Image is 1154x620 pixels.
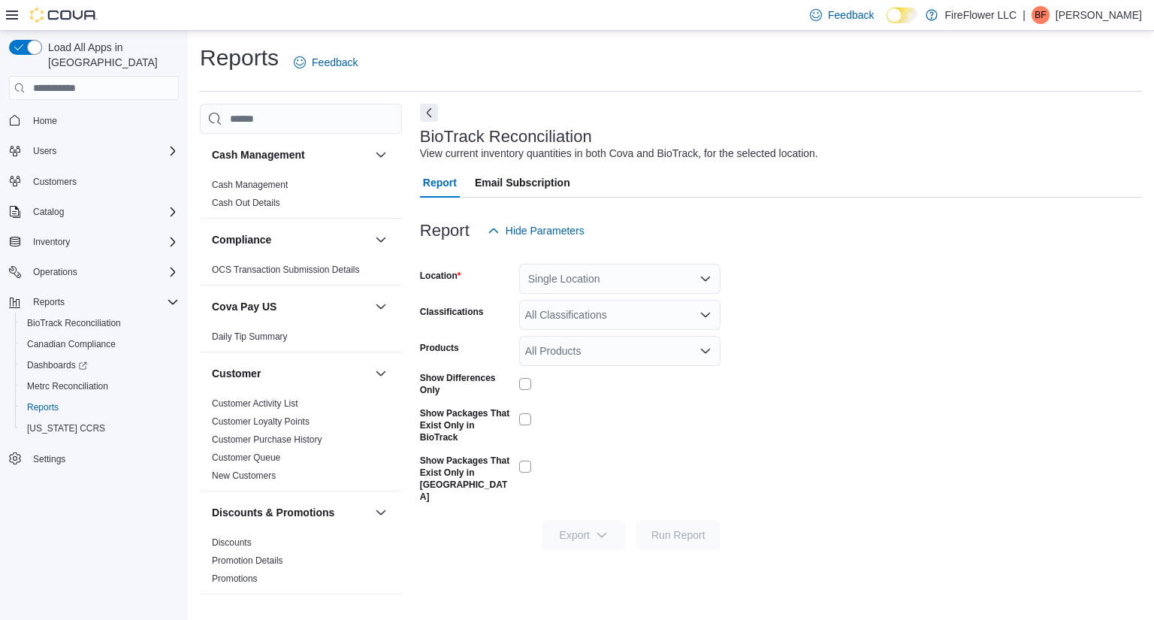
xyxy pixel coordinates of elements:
a: Customer Purchase History [212,434,322,445]
img: Cova [30,8,98,23]
button: Compliance [372,231,390,249]
div: View current inventory quantities in both Cova and BioTrack, for the selected location. [420,146,818,162]
h3: Compliance [212,232,271,247]
button: Open list of options [699,273,711,285]
a: Discounts [212,537,252,548]
span: Operations [33,266,77,278]
button: Cova Pay US [212,299,369,314]
button: Compliance [212,232,369,247]
button: Operations [3,262,185,283]
a: Cash Out Details [212,198,280,208]
span: Customers [27,172,179,191]
button: Metrc Reconciliation [15,376,185,397]
button: Users [27,142,62,160]
span: Discounts [212,537,252,549]
label: Classifications [420,306,484,318]
label: Show Packages That Exist Only in BioTrack [420,407,513,443]
button: Reports [27,293,71,311]
span: Canadian Compliance [27,338,116,350]
h3: Cova Pay US [212,299,276,314]
span: Customer Activity List [212,398,298,410]
button: Catalog [3,201,185,222]
a: Cash Management [212,180,288,190]
span: Cash Management [212,179,288,191]
button: Operations [27,263,83,281]
span: Users [33,145,56,157]
button: Customer [212,366,369,381]
span: Reports [27,401,59,413]
button: Discounts & Promotions [212,505,369,520]
a: Settings [27,450,71,468]
a: Dashboards [21,356,93,374]
button: Customer [372,364,390,383]
span: Dashboards [27,359,87,371]
label: Products [420,342,459,354]
span: Inventory [27,233,179,251]
span: Hide Parameters [506,223,585,238]
p: | [1023,6,1026,24]
h3: Discounts & Promotions [212,505,334,520]
label: Location [420,270,461,282]
div: Compliance [200,261,402,285]
span: Dark Mode [887,23,887,24]
button: Customers [3,171,185,192]
h3: Cash Management [212,147,305,162]
button: Cash Management [372,146,390,164]
div: Cova Pay US [200,328,402,352]
span: Metrc Reconciliation [27,380,108,392]
span: Inventory [33,236,70,248]
span: Reports [27,293,179,311]
a: Customer Activity List [212,398,298,409]
span: Home [27,110,179,129]
button: [US_STATE] CCRS [15,418,185,439]
span: Dashboards [21,356,179,374]
span: Export [551,520,617,550]
span: BioTrack Reconciliation [27,317,121,329]
button: Canadian Compliance [15,334,185,355]
span: Canadian Compliance [21,335,179,353]
span: Catalog [27,203,179,221]
span: Operations [27,263,179,281]
span: Customer Loyalty Points [212,416,310,428]
button: Hide Parameters [482,216,591,246]
span: Promotion Details [212,555,283,567]
span: BioTrack Reconciliation [21,314,179,332]
nav: Complex example [9,103,179,509]
button: Inventory [27,233,76,251]
label: Show Differences Only [420,372,513,396]
label: Show Packages That Exist Only in [GEOGRAPHIC_DATA] [420,455,513,503]
button: Home [3,109,185,131]
span: Customers [33,176,77,188]
a: Metrc Reconciliation [21,377,114,395]
a: Reports [21,398,65,416]
button: Reports [15,397,185,418]
span: [US_STATE] CCRS [27,422,105,434]
h1: Reports [200,43,279,73]
a: Feedback [288,47,364,77]
button: BioTrack Reconciliation [15,313,185,334]
span: Settings [27,449,179,468]
span: Catalog [33,206,64,218]
span: Users [27,142,179,160]
p: [PERSON_NAME] [1056,6,1142,24]
span: Feedback [312,55,358,70]
span: OCS Transaction Submission Details [212,264,360,276]
input: Dark Mode [887,8,918,23]
button: Reports [3,292,185,313]
span: Customer Queue [212,452,280,464]
button: Inventory [3,231,185,253]
span: Promotions [212,573,258,585]
a: Dashboards [15,355,185,376]
span: Cash Out Details [212,197,280,209]
div: Discounts & Promotions [200,534,402,594]
button: Cash Management [212,147,369,162]
span: Reports [21,398,179,416]
h3: Report [420,222,470,240]
a: [US_STATE] CCRS [21,419,111,437]
button: Settings [3,448,185,470]
h3: BioTrack Reconciliation [420,128,592,146]
a: Customer Loyalty Points [212,416,310,427]
span: Feedback [828,8,874,23]
span: Washington CCRS [21,419,179,437]
button: Users [3,141,185,162]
